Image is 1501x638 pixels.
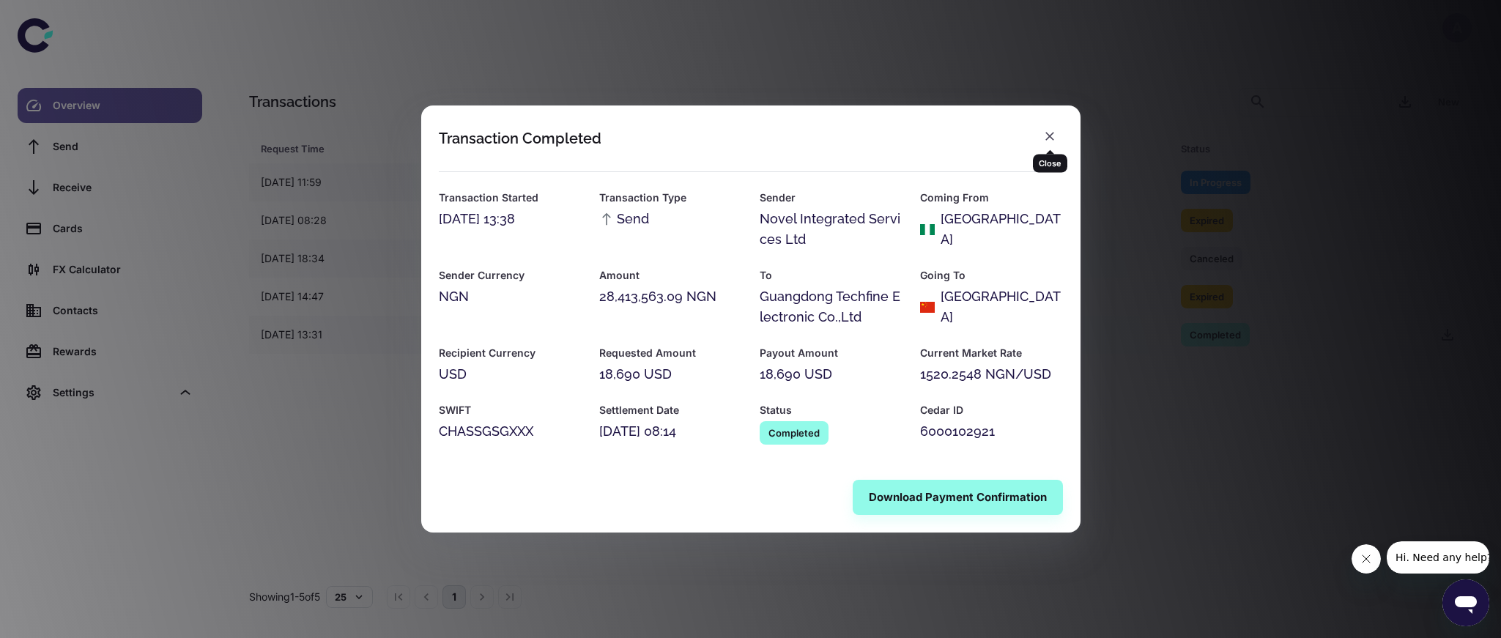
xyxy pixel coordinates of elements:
h6: Payout Amount [760,345,903,361]
iframe: Close message [1352,544,1381,574]
h6: Sender Currency [439,267,582,283]
div: USD [439,364,582,385]
h6: Recipient Currency [439,345,582,361]
h6: Transaction Started [439,190,582,206]
div: Transaction Completed [439,130,601,147]
div: 28,413,563.09 NGN [599,286,742,307]
button: Download Payment Confirmation [853,480,1063,515]
h6: Transaction Type [599,190,742,206]
h6: Coming From [920,190,1063,206]
div: 1520.2548 NGN/USD [920,364,1063,385]
div: [GEOGRAPHIC_DATA] [941,209,1063,250]
h6: SWIFT [439,402,582,418]
div: Guangdong Techfine Electronic Co.,Ltd [760,286,903,327]
span: Hi. Need any help? [9,10,105,22]
h6: Settlement Date [599,402,742,418]
h6: Current Market Rate [920,345,1063,361]
div: [DATE] 08:14 [599,421,742,442]
div: [DATE] 13:38 [439,209,582,229]
h6: Requested Amount [599,345,742,361]
div: 18,690 USD [599,364,742,385]
span: Send [599,209,649,229]
div: Novel Integrated Services Ltd [760,209,903,250]
div: CHASSGSGXXX [439,421,582,442]
h6: Amount [599,267,742,283]
iframe: Button to launch messaging window [1442,579,1489,626]
h6: Going To [920,267,1063,283]
span: Completed [760,426,829,440]
div: NGN [439,286,582,307]
div: Close [1033,155,1067,173]
div: [GEOGRAPHIC_DATA] [941,286,1063,327]
h6: Cedar ID [920,402,1063,418]
iframe: Message from company [1387,541,1489,574]
h6: To [760,267,903,283]
h6: Sender [760,190,903,206]
div: 18,690 USD [760,364,903,385]
h6: Status [760,402,903,418]
div: 6000102921 [920,421,1063,442]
